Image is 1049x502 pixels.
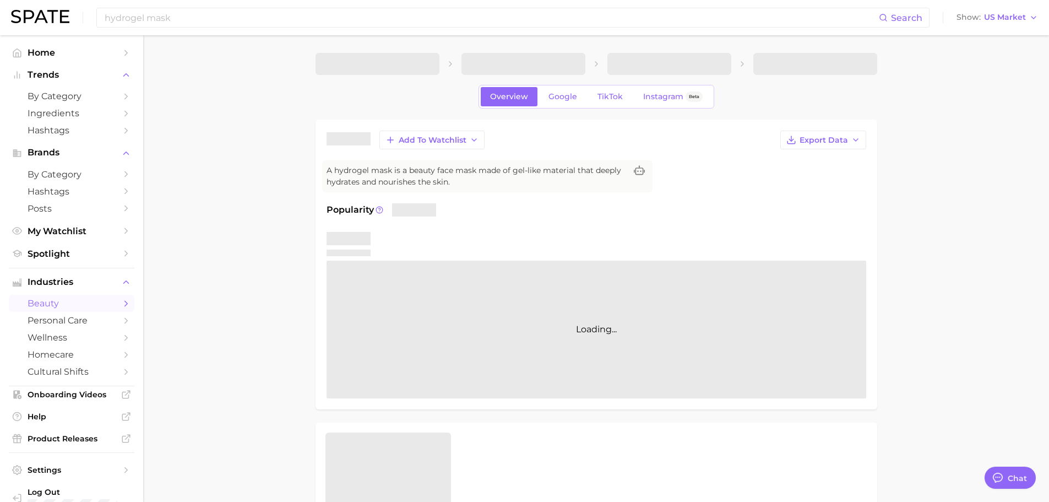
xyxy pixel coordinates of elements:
a: Product Releases [9,430,134,447]
span: Hashtags [28,186,116,197]
a: personal care [9,312,134,329]
span: beauty [28,298,116,309]
span: by Category [28,169,116,180]
span: Trends [28,70,116,80]
span: Posts [28,203,116,214]
a: Ingredients [9,105,134,122]
span: My Watchlist [28,226,116,236]
span: Home [28,47,116,58]
span: Industries [28,277,116,287]
span: Log Out [28,487,126,497]
span: Help [28,412,116,422]
span: US Market [984,14,1026,20]
a: beauty [9,295,134,312]
span: Popularity [327,203,374,217]
a: Help [9,408,134,425]
a: TikTok [588,87,632,106]
button: Industries [9,274,134,290]
span: Add to Watchlist [399,136,466,145]
a: Onboarding Videos [9,386,134,403]
span: Google [548,92,577,101]
span: Beta [689,92,699,101]
a: by Category [9,88,134,105]
a: Home [9,44,134,61]
span: Search [891,13,922,23]
span: Hashtags [28,125,116,136]
a: homecare [9,346,134,363]
span: Onboarding Videos [28,390,116,400]
a: Hashtags [9,183,134,200]
span: Ingredients [28,108,116,118]
span: Export Data [800,136,848,145]
span: wellness [28,332,116,343]
span: Instagram [643,92,683,101]
a: Overview [481,87,537,106]
span: A hydrogel mask is a beauty face mask made of gel-like material that deeply hydrates and nourishe... [327,165,626,188]
span: Product Releases [28,434,116,444]
span: Spotlight [28,249,116,259]
span: Settings [28,465,116,475]
button: Trends [9,67,134,83]
a: Settings [9,462,134,478]
button: ShowUS Market [954,10,1041,25]
a: wellness [9,329,134,346]
img: SPATE [11,10,69,23]
span: Show [956,14,981,20]
input: Search here for a brand, industry, or ingredient [104,8,879,27]
a: Posts [9,200,134,217]
a: cultural shifts [9,363,134,380]
button: Export Data [780,131,866,149]
a: Google [539,87,586,106]
span: personal care [28,315,116,326]
span: Overview [490,92,528,101]
span: cultural shifts [28,366,116,377]
div: Loading... [327,261,866,398]
a: My Watchlist [9,223,134,240]
a: by Category [9,166,134,183]
button: Brands [9,144,134,161]
a: InstagramBeta [634,87,712,106]
button: Add to Watchlist [379,131,485,149]
a: Spotlight [9,245,134,262]
span: TikTok [597,92,623,101]
a: Hashtags [9,122,134,139]
span: homecare [28,349,116,360]
span: by Category [28,91,116,101]
span: Brands [28,148,116,158]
